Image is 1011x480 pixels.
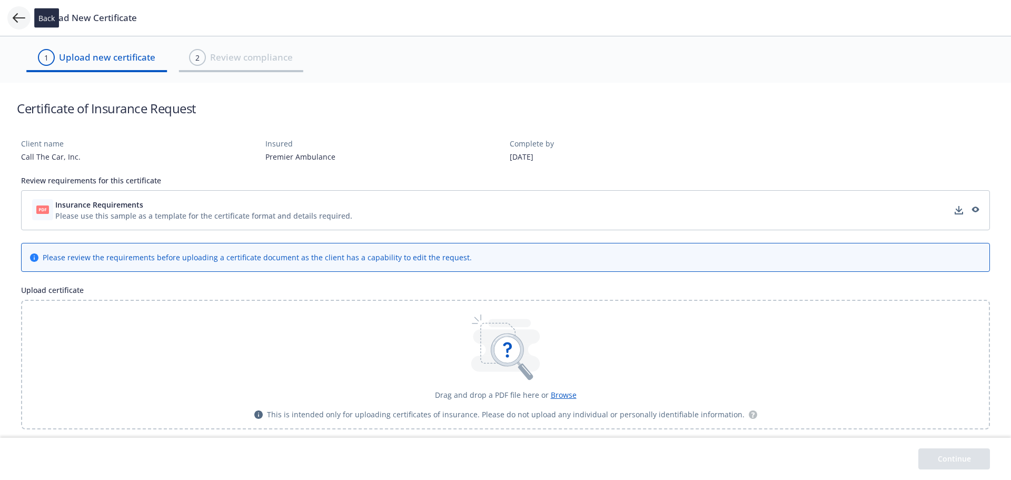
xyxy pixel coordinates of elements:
[21,190,990,230] div: Insurance RequirementsPlease use this sample as a template for the certificate format and details...
[38,12,137,24] span: Upload New Certificate
[43,252,472,263] div: Please review the requirements before uploading a certificate document as the client has a capabi...
[21,300,990,429] div: Drag and drop a PDF file here or BrowseThis is intended only for uploading certificates of insura...
[21,151,257,162] div: Call The Car, Inc.
[44,52,48,63] div: 1
[55,199,143,210] span: Insurance Requirements
[21,138,257,149] div: Client name
[195,52,200,63] div: 2
[267,409,745,420] span: This is intended only for uploading certificates of insurance. Please do not upload any individua...
[55,210,352,221] div: Please use this sample as a template for the certificate format and details required.
[59,51,155,64] span: Upload new certificate
[55,199,352,210] button: Insurance Requirements
[968,204,981,217] a: preview
[551,390,577,400] span: Browse
[435,389,577,400] div: Drag and drop a PDF file here or
[210,51,293,64] span: Review compliance
[510,151,746,162] div: [DATE]
[265,138,501,149] div: Insured
[17,100,196,117] h1: Certificate of Insurance Request
[21,285,990,296] div: Upload certificate
[953,204,965,217] a: download
[265,151,501,162] div: Premier Ambulance
[21,175,990,186] div: Review requirements for this certificate
[38,13,55,24] span: Back
[510,138,746,149] div: Complete by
